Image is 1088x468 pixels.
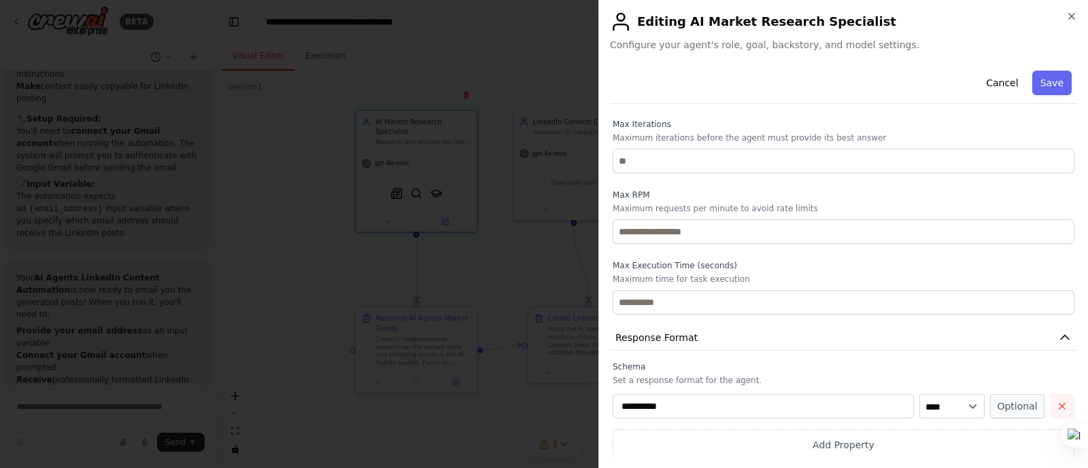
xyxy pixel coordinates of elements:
[613,375,1074,386] p: Set a response format for the agent.
[978,71,1026,95] button: Cancel
[613,203,1074,214] p: Maximum requests per minute to avoid rate limits
[1050,394,1074,418] button: Delete property_1
[615,331,698,344] span: Response Format
[1032,71,1072,95] button: Save
[613,132,1074,143] p: Maximum iterations before the agent must provide its best answer
[613,429,1074,461] button: Add Property
[610,325,1077,350] button: Response Format
[610,11,1077,33] h2: Editing AI Market Research Specialist
[613,260,1074,271] label: Max Execution Time (seconds)
[613,190,1074,200] label: Max RPM
[613,274,1074,285] p: Maximum time for task execution
[613,361,1074,372] label: Schema
[610,38,1077,52] span: Configure your agent's role, goal, backstory, and model settings.
[613,119,1074,130] label: Max Iterations
[990,394,1044,418] button: Optional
